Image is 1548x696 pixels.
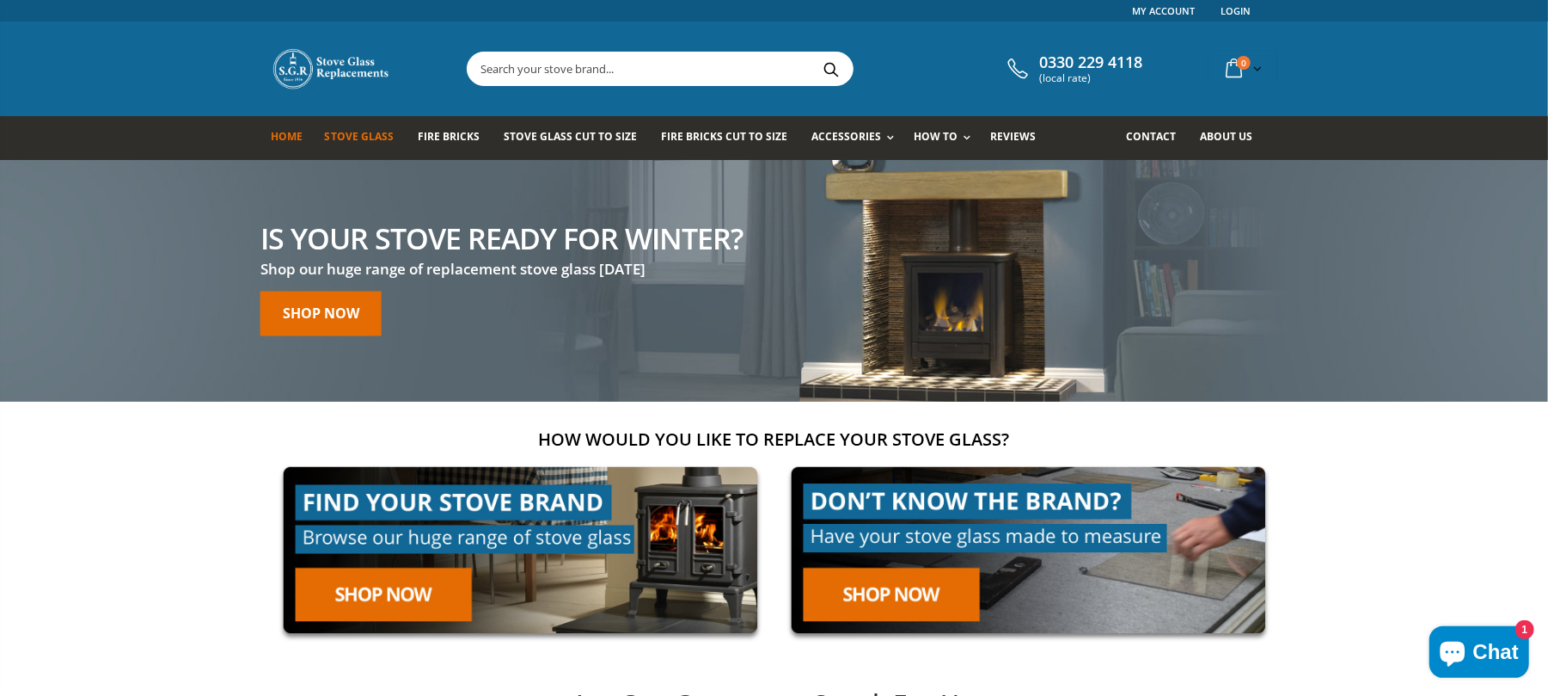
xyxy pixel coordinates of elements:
[915,116,980,160] a: How To
[272,428,1277,451] h2: How would you like to replace your stove glass?
[661,116,800,160] a: Fire Bricks Cut To Size
[1219,52,1265,85] a: 0
[504,116,650,160] a: Stove Glass Cut To Size
[915,129,958,144] span: How To
[325,116,407,160] a: Stove Glass
[661,129,787,144] span: Fire Bricks Cut To Size
[1004,53,1143,84] a: 0330 229 4118 (local rate)
[272,129,303,144] span: Home
[811,129,881,144] span: Accessories
[418,116,493,160] a: Fire Bricks
[260,224,743,253] h2: Is your stove ready for winter?
[504,129,637,144] span: Stove Glass Cut To Size
[1040,53,1143,72] span: 0330 229 4118
[272,116,316,160] a: Home
[260,260,743,280] h3: Shop our huge range of replacement stove glass [DATE]
[260,291,382,336] a: Shop now
[812,52,851,85] button: Search
[418,129,480,144] span: Fire Bricks
[272,455,769,645] img: find-your-brand-cta_9b334d5d-5c94-48ed-825f-d7972bbdebd0.jpg
[325,129,394,144] span: Stove Glass
[991,116,1049,160] a: Reviews
[1126,129,1176,144] span: Contact
[811,116,902,160] a: Accessories
[1200,116,1265,160] a: About us
[1200,129,1252,144] span: About us
[991,129,1037,144] span: Reviews
[272,47,392,90] img: Stove Glass Replacement
[1424,626,1534,682] inbox-online-store-chat: Shopify online store chat
[1040,72,1143,84] span: (local rate)
[1237,56,1251,70] span: 0
[780,455,1277,645] img: made-to-measure-cta_2cd95ceb-d519-4648-b0cf-d2d338fdf11f.jpg
[1126,116,1189,160] a: Contact
[468,52,1045,85] input: Search your stove brand...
